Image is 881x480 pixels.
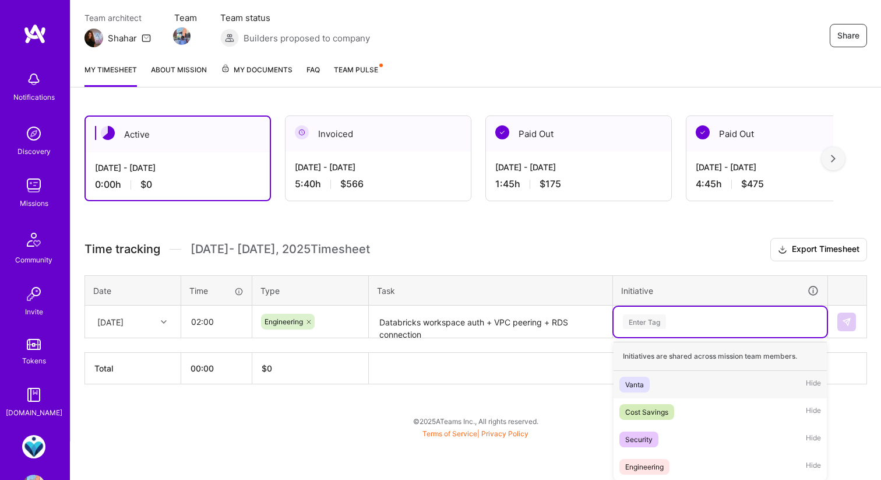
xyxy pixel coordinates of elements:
i: icon Mail [142,33,151,43]
div: Vanta [625,379,644,391]
div: [DATE] - [DATE] [95,162,260,174]
span: $475 [741,178,764,190]
span: Time tracking [84,242,160,257]
div: 1:45 h [495,178,662,190]
img: Builders proposed to company [220,29,239,47]
img: MedArrive: Devops [22,435,45,458]
div: 5:40 h [295,178,461,190]
div: Tokens [22,355,46,367]
img: Paid Out [696,125,710,139]
span: Hide [806,459,821,475]
th: Date [85,275,181,306]
img: Submit [842,317,851,327]
a: Privacy Policy [481,429,528,438]
div: Enter Tag [623,313,666,331]
span: Builders proposed to company [244,32,370,44]
span: $175 [540,178,561,190]
th: Total [85,353,181,384]
div: [DATE] - [DATE] [295,161,461,173]
img: Active [101,126,115,140]
span: My Documents [221,64,293,76]
img: teamwork [22,174,45,197]
a: Team Member Avatar [174,26,189,46]
span: Hide [806,432,821,447]
div: Paid Out [486,116,671,152]
div: Missions [20,197,48,209]
span: Hide [806,377,821,393]
div: Active [86,117,270,152]
span: $ 0 [262,363,272,373]
button: Export Timesheet [770,238,867,261]
a: My timesheet [84,64,137,87]
img: logo [23,23,47,44]
i: icon Chevron [161,319,167,325]
input: HH:MM [182,306,251,337]
textarea: Databricks workspace auth + VPC peering + RDS connection [370,307,611,338]
th: 00:00 [181,353,252,384]
div: Paid Out [686,116,872,152]
img: right [831,155,836,163]
span: Engineering [265,317,303,326]
span: | [422,429,528,438]
span: [DATE] - [DATE] , 2025 Timesheet [191,242,370,257]
span: Team Pulse [334,65,378,74]
button: Share [830,24,867,47]
div: [DOMAIN_NAME] [6,407,62,419]
div: 0:00 h [95,178,260,191]
img: Paid Out [495,125,509,139]
img: discovery [22,122,45,145]
span: Team [174,12,197,24]
a: MedArrive: Devops [19,435,48,458]
img: Team Architect [84,29,103,47]
a: About Mission [151,64,207,87]
div: Discovery [17,145,51,157]
div: Cost Savings [625,406,668,418]
div: [DATE] - [DATE] [495,161,662,173]
img: guide book [22,383,45,407]
div: Engineering [625,461,664,473]
img: tokens [27,339,41,350]
span: $0 [140,178,152,191]
img: Invite [22,282,45,306]
div: Notifications [13,91,55,103]
i: icon Download [778,244,787,256]
div: Community [15,254,52,266]
div: Security [625,433,653,446]
img: Community [20,226,48,254]
th: Task [369,275,613,306]
img: Invoiced [295,125,309,139]
a: Team Pulse [334,64,382,87]
span: Hide [806,404,821,420]
div: [DATE] - [DATE] [696,161,862,173]
a: FAQ [306,64,320,87]
div: © 2025 ATeams Inc., All rights reserved. [70,407,881,436]
th: Type [252,275,369,306]
span: $566 [340,178,364,190]
div: Invoiced [286,116,471,152]
div: 4:45 h [696,178,862,190]
div: [DATE] [97,316,124,328]
div: Initiative [621,284,819,297]
div: Time [189,285,244,297]
a: My Documents [221,64,293,87]
img: Team Member Avatar [173,27,191,45]
div: Shahar [108,32,137,44]
img: bell [22,68,45,91]
span: Share [837,30,859,41]
span: Team architect [84,12,151,24]
div: Invite [25,306,43,318]
a: Terms of Service [422,429,477,438]
span: Team status [220,12,370,24]
div: Initiatives are shared across mission team members. [614,342,827,371]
